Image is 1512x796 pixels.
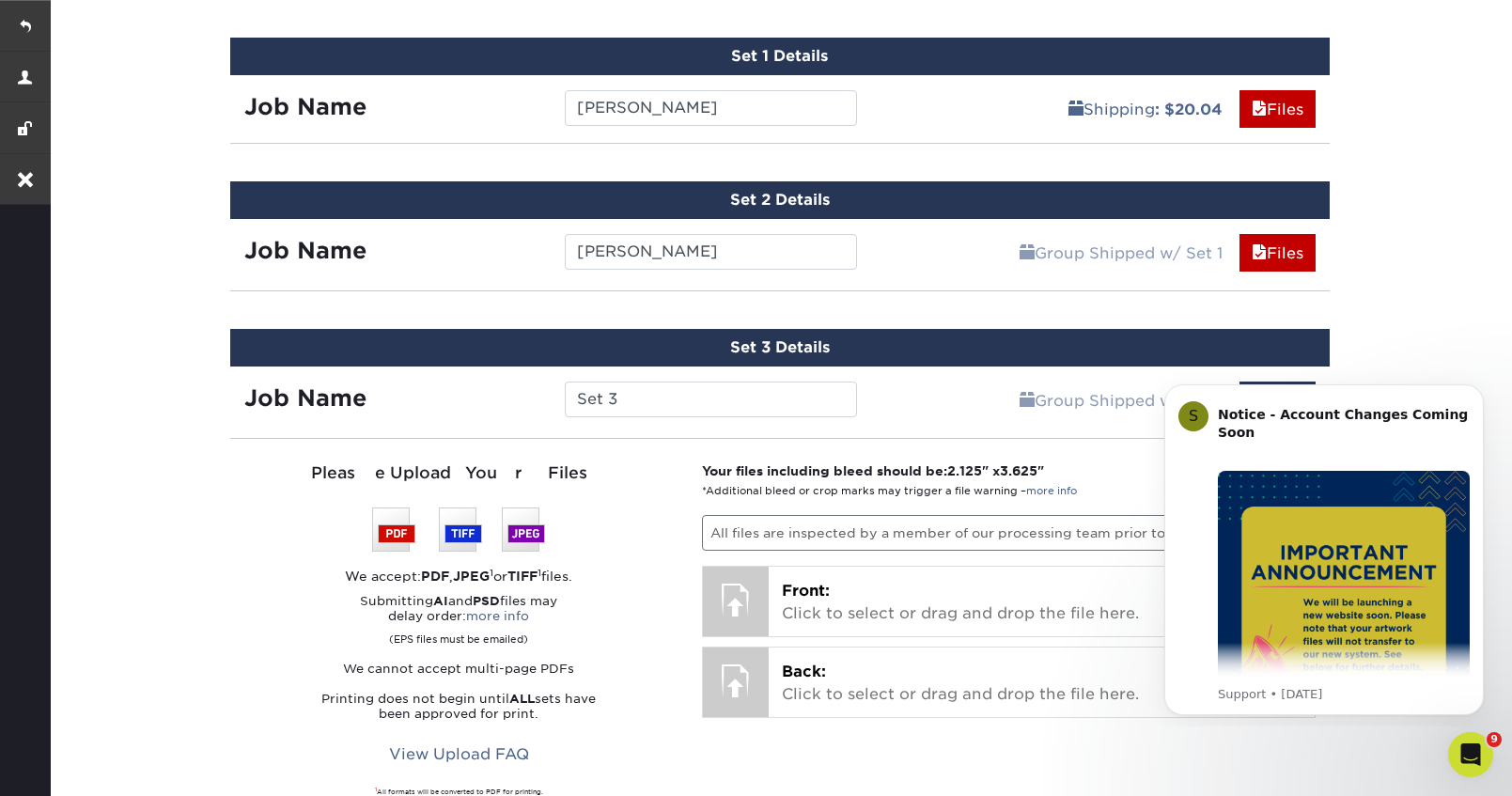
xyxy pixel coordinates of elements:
a: Files [1239,234,1316,272]
sup: 1 [490,567,493,578]
a: Shipping: $20.04 [1056,90,1235,128]
iframe: Intercom notifications message [1136,367,1512,726]
b: : $20.04 [1155,101,1223,118]
strong: AI [433,594,448,608]
span: Back: [782,663,826,680]
iframe: Intercom live chat [1448,732,1493,777]
div: We accept: , or files. [244,567,675,585]
img: We accept: PSD, TIFF, or JPEG (JPG) [372,507,545,552]
strong: ALL [509,692,535,706]
span: shipping [1020,244,1035,262]
div: Set 2 Details [230,181,1330,219]
strong: Your files including bleed should be: " x " [702,463,1044,478]
span: files [1252,101,1267,118]
a: Group Shipped w/ Set 1 [1007,234,1235,272]
span: shipping [1020,392,1035,410]
p: We cannot accept multi-page PDFs [244,662,675,677]
a: more info [466,609,529,623]
a: Files [1239,90,1316,128]
a: View Upload FAQ [377,737,541,773]
strong: Job Name [244,93,366,120]
div: Set 3 Details [230,329,1330,367]
div: Set 1 Details [230,38,1330,75]
strong: PSD [473,594,500,608]
span: 9 [1487,732,1502,747]
input: Enter a job name [565,382,857,417]
small: (EPS files must be emailed) [389,624,528,647]
strong: Job Name [244,237,366,264]
span: 3.625 [1000,463,1037,478]
strong: PDF [421,569,449,584]
span: Front: [782,582,830,600]
strong: TIFF [507,569,538,584]
sup: 1 [375,787,377,792]
strong: Job Name [244,384,366,412]
input: Enter a job name [565,90,857,126]
sup: 1 [538,567,541,578]
a: more info [1026,485,1077,497]
p: Submitting and files may delay order: [244,594,675,647]
p: Printing does not begin until sets have been approved for print. [244,692,675,722]
a: Group Shipped w/ Set 1 [1007,382,1235,419]
span: shipping [1068,101,1083,118]
input: Enter a job name [565,234,857,270]
div: Please Upload Your Files [244,461,675,486]
p: Click to select or drag and drop the file here. [782,661,1302,706]
span: files [1252,244,1267,262]
small: *Additional bleed or crop marks may trigger a file warning – [702,485,1077,497]
p: Click to select or drag and drop the file here. [782,580,1302,625]
p: All files are inspected by a member of our processing team prior to production. [702,515,1316,551]
span: 2.125 [947,463,982,478]
strong: JPEG [453,569,490,584]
